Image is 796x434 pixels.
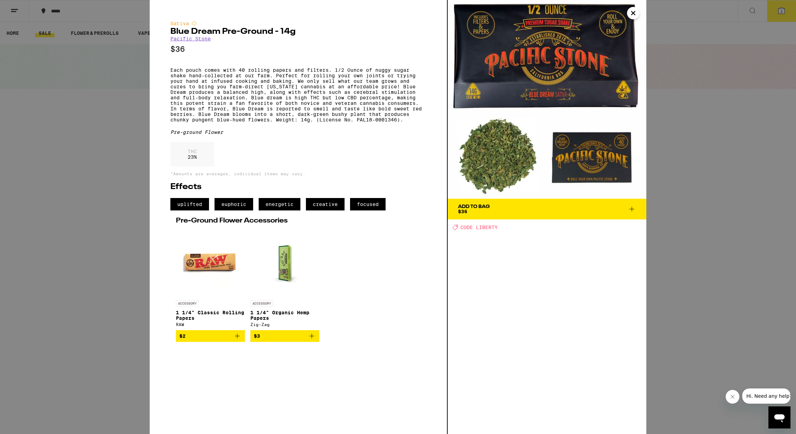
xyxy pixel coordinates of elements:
[176,322,245,327] div: RAW
[215,198,253,210] span: euphoric
[176,310,245,321] p: 1 1/4" Classic Rolling Papers
[176,228,245,330] a: Open page for 1 1/4" Classic Rolling Papers from RAW
[170,183,426,191] h2: Effects
[176,300,199,306] p: ACCESSORY
[350,198,386,210] span: focused
[448,199,646,219] button: Add To Bag$36
[250,330,319,342] button: Add to bag
[176,228,245,297] img: RAW - 1 1/4" Classic Rolling Papers
[742,388,790,404] iframe: Message from company
[460,225,498,230] span: CODE LIBERTY
[250,228,319,330] a: Open page for 1 1/4" Organic Hemp Papers from Zig-Zag
[4,5,50,10] span: Hi. Need any help?
[306,198,345,210] span: creative
[254,333,260,339] span: $3
[259,198,300,210] span: energetic
[458,209,467,214] span: $36
[170,171,426,176] p: *Amounts are averages, individual items may vary.
[170,198,209,210] span: uplifted
[191,21,197,26] img: sativaColor.svg
[170,21,426,26] div: Sativa
[726,390,739,404] iframe: Close message
[250,300,273,306] p: ACCESSORY
[170,36,211,41] a: Pacific Stone
[768,406,790,428] iframe: Button to launch messaging window
[170,28,426,36] h2: Blue Dream Pre-Ground - 14g
[250,228,319,297] img: Zig-Zag - 1 1/4" Organic Hemp Papers
[176,330,245,342] button: Add to bag
[170,142,214,167] div: 23 %
[176,217,421,224] h2: Pre-Ground Flower Accessories
[627,7,639,19] button: Close
[250,310,319,321] p: 1 1/4" Organic Hemp Papers
[179,333,186,339] span: $2
[250,322,319,327] div: Zig-Zag
[170,45,426,53] p: $36
[188,149,197,154] p: THC
[170,129,426,135] div: Pre-ground Flower
[458,204,490,209] div: Add To Bag
[170,67,426,122] p: Each pouch comes with 40 rolling papers and filters. 1/2 Ounce of nuggy sugar shake hand-collecte...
